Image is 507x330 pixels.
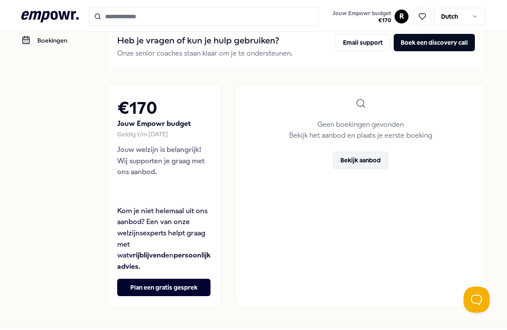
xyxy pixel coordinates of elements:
[117,279,211,296] button: Plan een gratis gesprek
[117,95,211,122] h2: € 170
[333,10,391,17] span: Jouw Empowr budget
[336,34,390,51] button: Email support
[117,251,211,271] strong: persoonlijk advies
[331,8,393,26] button: Jouw Empowr budget€170
[117,118,211,129] p: Jouw Empowr budget
[333,17,391,24] span: € 170
[333,152,388,169] button: Bekijk aanbod
[117,48,293,59] p: Onze senior coaches staan klaar om je te ondersteunen.
[329,7,395,26] a: Jouw Empowr budget€170
[117,144,211,178] p: Jouw welzijn is belangrijk! Wij supporten je graag met ons aanbod.
[129,251,165,259] strong: vrijblijvend
[289,119,432,141] p: Geen boekingen gevonden Bekijk het aanbod en plaats je eerste boeking
[336,34,390,59] a: Email support
[117,34,293,48] h2: Heb je vragen of kun je hulp gebruiken?
[394,34,475,51] button: Boek een discovery call
[89,7,319,26] input: Search for products, categories or subcategories
[464,287,490,313] iframe: Help Scout Beacon - Open
[14,30,99,51] a: Boekingen
[117,205,211,272] p: Kom je niet helemaal uit ons aanbod? Een van onze welzijnsexperts helpt graag met wat en .
[117,129,211,139] div: Geldig t/m [DATE]
[395,10,408,23] button: R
